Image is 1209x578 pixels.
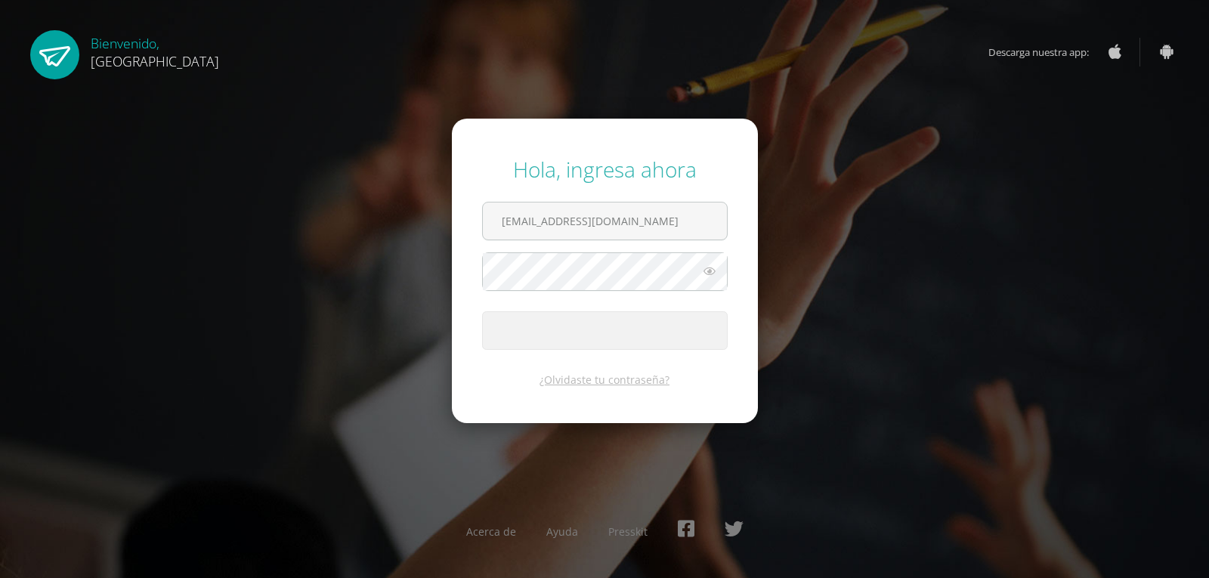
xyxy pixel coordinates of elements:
a: Ayuda [546,524,578,539]
a: ¿Olvidaste tu contraseña? [540,372,669,387]
div: Hola, ingresa ahora [482,155,728,184]
a: Presskit [608,524,648,539]
a: Acerca de [466,524,516,539]
input: Correo electrónico o usuario [483,202,727,240]
span: Descarga nuestra app: [988,38,1104,66]
div: Bienvenido, [91,30,219,70]
span: [GEOGRAPHIC_DATA] [91,52,219,70]
button: Ingresar [482,311,728,350]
